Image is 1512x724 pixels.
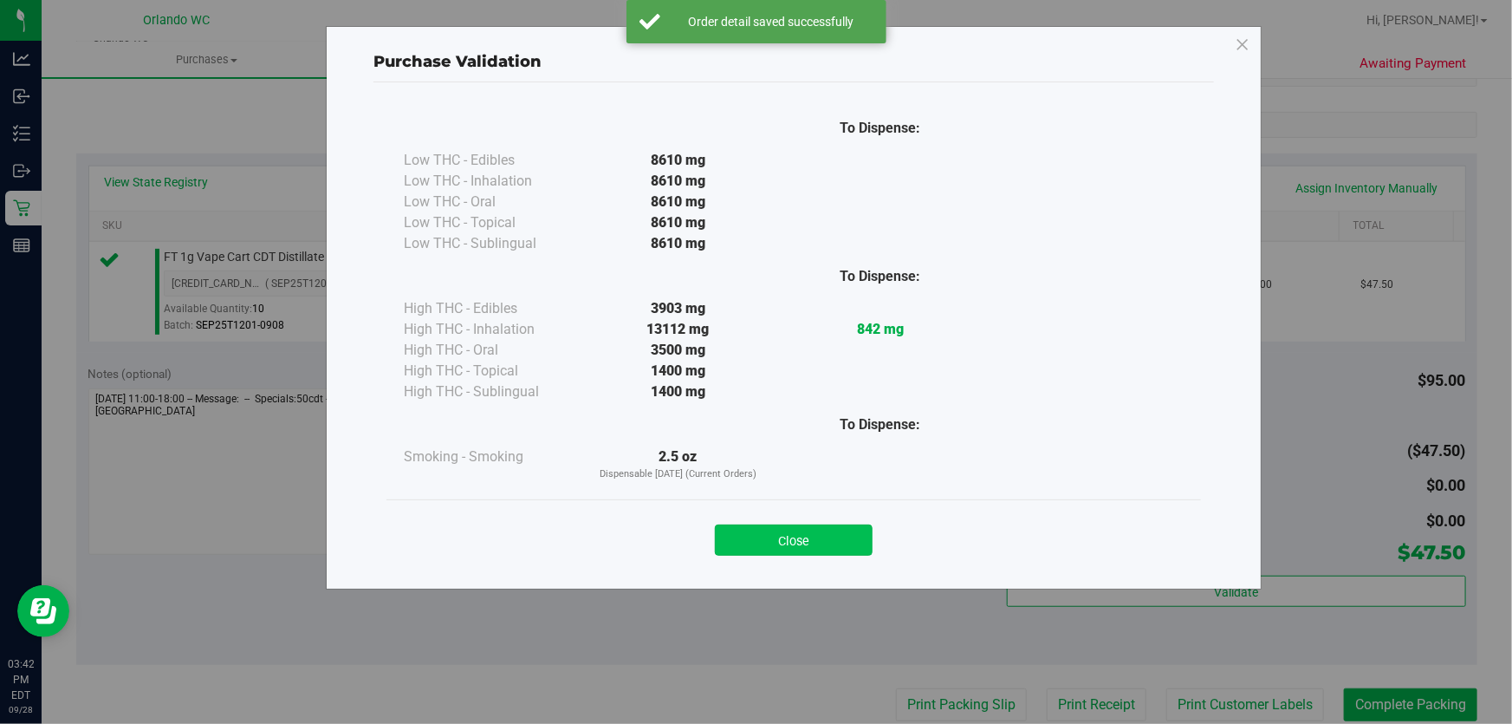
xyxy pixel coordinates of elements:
[404,361,577,382] div: High THC - Topical
[404,192,577,212] div: Low THC - Oral
[17,585,69,637] iframe: Resource center
[404,340,577,361] div: High THC - Oral
[404,319,577,340] div: High THC - Inhalation
[577,192,779,212] div: 8610 mg
[577,319,779,340] div: 13112 mg
[404,212,577,233] div: Low THC - Topical
[577,150,779,171] div: 8610 mg
[373,52,542,71] span: Purchase Validation
[577,447,779,482] div: 2.5 oz
[577,171,779,192] div: 8610 mg
[577,298,779,319] div: 3903 mg
[577,212,779,233] div: 8610 mg
[404,150,577,171] div: Low THC - Edibles
[404,298,577,319] div: High THC - Edibles
[577,340,779,361] div: 3500 mg
[404,233,577,254] div: Low THC - Sublingual
[857,321,904,337] strong: 842 mg
[577,233,779,254] div: 8610 mg
[577,382,779,402] div: 1400 mg
[404,382,577,402] div: High THC - Sublingual
[404,447,577,467] div: Smoking - Smoking
[404,171,577,192] div: Low THC - Inhalation
[577,361,779,382] div: 1400 mg
[577,467,779,482] p: Dispensable [DATE] (Current Orders)
[779,266,981,287] div: To Dispense:
[779,414,981,435] div: To Dispense:
[715,525,873,556] button: Close
[779,118,981,139] div: To Dispense:
[670,13,873,30] div: Order detail saved successfully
